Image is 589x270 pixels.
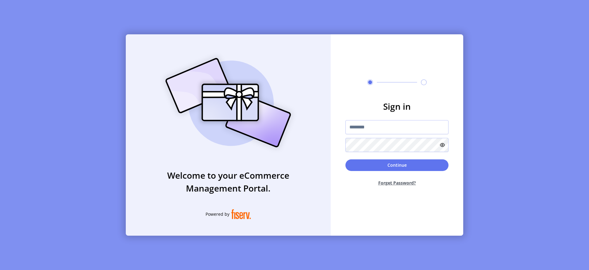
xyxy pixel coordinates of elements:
[345,100,448,113] h3: Sign in
[156,51,300,154] img: card_Illustration.svg
[345,175,448,191] button: Forget Password?
[206,211,229,217] span: Powered by
[126,169,331,195] h3: Welcome to your eCommerce Management Portal.
[345,159,448,171] button: Continue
